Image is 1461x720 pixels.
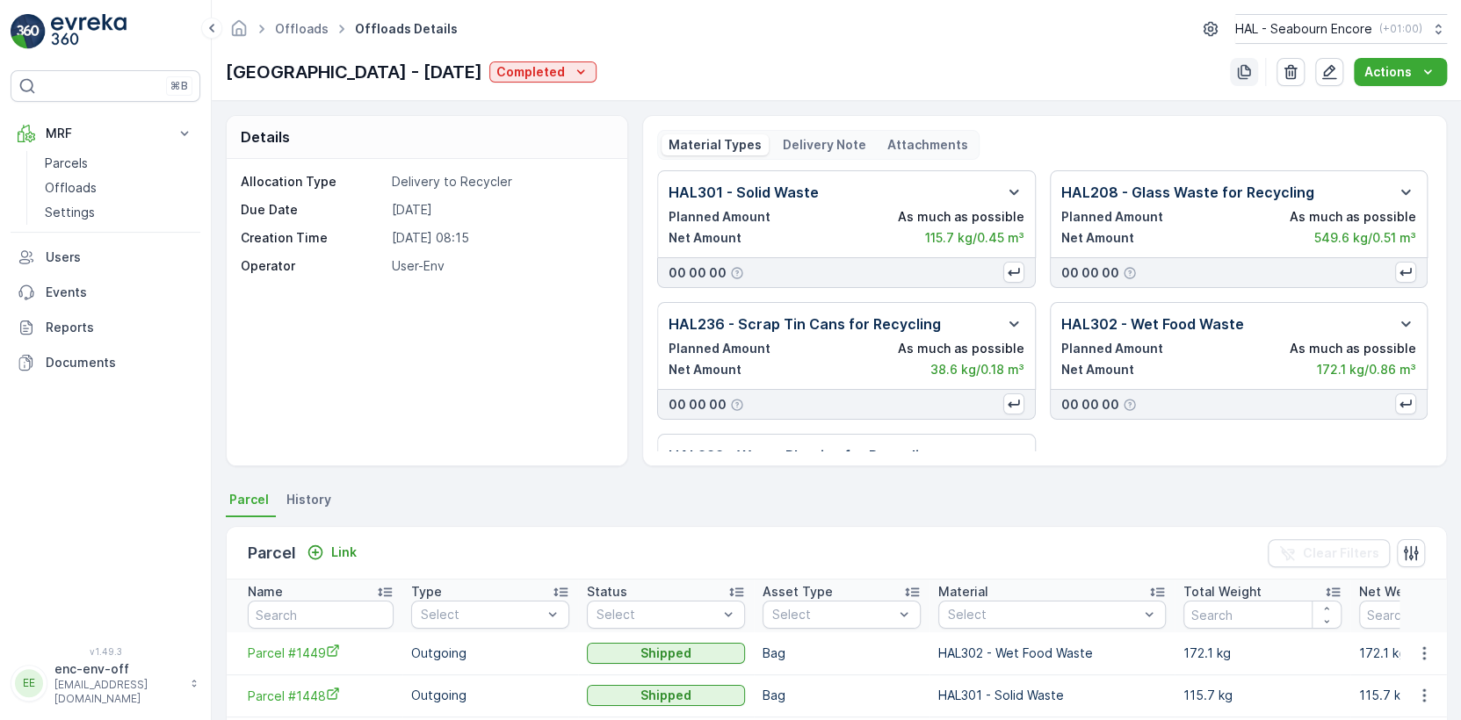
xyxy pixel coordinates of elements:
[11,310,200,345] a: Reports
[1317,361,1416,378] p: 172.1 kg / 0.86 m³
[1061,396,1119,414] p: 00 00 00
[248,687,394,705] a: Parcel #1448
[38,151,200,176] a: Parcels
[51,14,127,49] img: logo_light-DOdMpM7g.png
[45,155,88,172] p: Parcels
[11,660,200,706] button: EEenc-env-off[EMAIL_ADDRESS][DOMAIN_NAME]
[1314,229,1416,247] p: 549.6 kg / 0.51 m³
[669,229,741,247] p: Net Amount
[45,204,95,221] p: Settings
[11,14,46,49] img: logo
[669,361,741,378] p: Net Amount
[11,275,200,310] a: Events
[411,583,442,601] p: Type
[1379,22,1422,36] p: ( +01:00 )
[11,116,200,151] button: MRF
[1061,182,1314,203] p: HAL208 - Glass Waste for Recycling
[241,126,290,148] p: Details
[587,685,745,706] button: Shipped
[1290,208,1416,226] p: As much as possible
[402,632,578,674] td: Outgoing
[1235,14,1447,44] button: HAL - Seabourn Encore(+01:00)
[1061,229,1134,247] p: Net Amount
[1268,539,1390,567] button: Clear Filters
[929,674,1175,716] td: HAL301 - Solid Waste
[241,257,385,275] p: Operator
[1175,632,1350,674] td: 172.1 kg
[730,398,744,412] div: Help Tooltip Icon
[248,644,394,662] a: Parcel #1449
[392,201,609,219] p: [DATE]
[496,63,565,81] p: Completed
[948,606,1139,623] p: Select
[248,601,394,629] input: Search
[1061,264,1119,282] p: 00 00 00
[1359,583,1428,601] p: Net Weight
[241,173,385,191] p: Allocation Type
[1364,63,1412,81] p: Actions
[669,340,770,357] p: Planned Amount
[15,669,43,697] div: EE
[640,687,691,704] p: Shipped
[1123,398,1137,412] div: Help Tooltip Icon
[38,200,200,225] a: Settings
[669,182,819,203] p: HAL301 - Solid Waste
[669,208,770,226] p: Planned Amount
[1061,361,1134,378] p: Net Amount
[669,136,762,154] p: Material Types
[46,354,193,371] p: Documents
[1290,340,1416,357] p: As much as possible
[669,445,937,466] p: HAL233 - Waste Plastics for Recycling
[929,632,1175,674] td: HAL302 - Wet Food Waste
[1183,583,1262,601] p: Total Weight
[286,491,331,508] span: History
[392,229,609,247] p: [DATE] 08:15
[1235,20,1372,38] p: HAL - Seabourn Encore
[11,240,200,275] a: Users
[421,606,542,623] p: Select
[898,208,1024,226] p: As much as possible
[229,491,269,508] span: Parcel
[1183,601,1342,629] input: Search
[46,284,193,301] p: Events
[46,125,165,142] p: MRF
[754,632,929,674] td: Bag
[587,643,745,664] button: Shipped
[898,340,1024,357] p: As much as possible
[241,229,385,247] p: Creation Time
[669,264,727,282] p: 00 00 00
[54,678,181,706] p: [EMAIL_ADDRESS][DOMAIN_NAME]
[730,266,744,280] div: Help Tooltip Icon
[402,674,578,716] td: Outgoing
[1061,313,1244,335] p: HAL302 - Wet Food Waste
[54,660,181,678] p: enc-env-off
[783,136,866,154] p: Delivery Note
[669,396,727,414] p: 00 00 00
[1061,340,1163,357] p: Planned Amount
[640,644,691,662] p: Shipped
[587,583,627,601] p: Status
[170,79,188,93] p: ⌘B
[763,583,833,601] p: Asset Type
[248,541,296,565] p: Parcel
[351,20,461,38] span: Offloads Details
[754,674,929,716] td: Bag
[392,257,609,275] p: User-Env
[38,176,200,200] a: Offloads
[489,61,597,83] button: Completed
[1123,266,1137,280] div: Help Tooltip Icon
[331,544,357,561] p: Link
[1303,544,1379,562] p: Clear Filters
[938,583,988,601] p: Material
[597,606,718,623] p: Select
[930,361,1024,378] p: 38.6 kg / 0.18 m³
[241,201,385,219] p: Due Date
[772,606,893,623] p: Select
[887,136,968,154] p: Attachments
[1175,674,1350,716] td: 115.7 kg
[226,59,482,85] p: [GEOGRAPHIC_DATA] - [DATE]
[300,542,364,563] button: Link
[392,173,609,191] p: Delivery to Recycler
